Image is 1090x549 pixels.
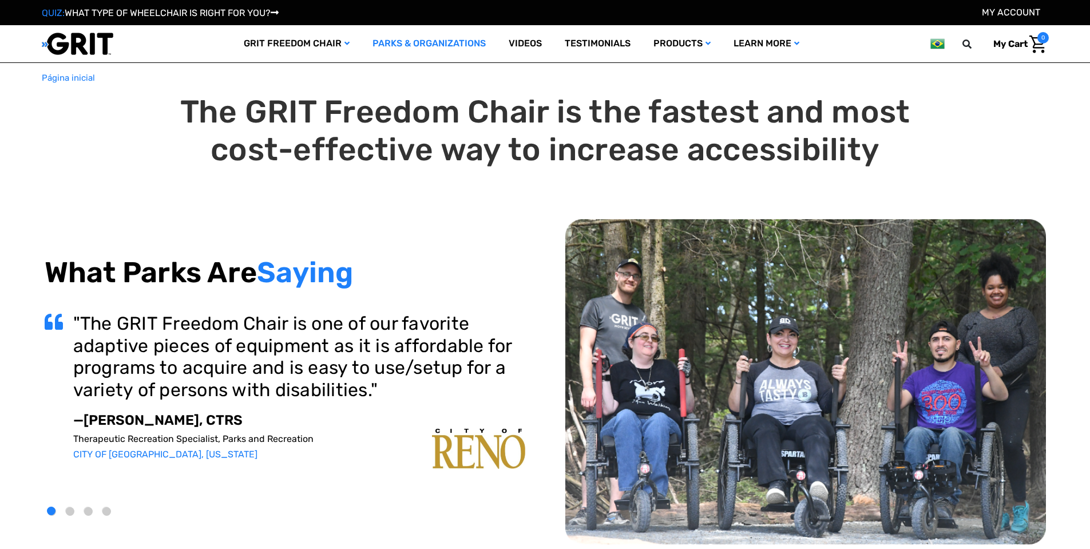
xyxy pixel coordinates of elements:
[982,7,1040,18] a: Conta
[73,449,525,460] p: CITY OF [GEOGRAPHIC_DATA], [US_STATE]
[1029,35,1046,53] img: Cart
[232,25,361,62] a: GRIT Freedom Chair
[84,507,93,516] button: 3 of 4
[42,72,1049,85] nav: Breadcrumb
[968,32,985,56] input: Search
[722,25,811,62] a: Learn More
[73,313,525,401] h3: "The GRIT Freedom Chair is one of our favorite adaptive pieces of equipment as it is affordable f...
[985,32,1049,56] a: Carrinho com 0 itens
[66,507,74,516] button: 2 of 4
[42,7,279,18] a: QUIZ:WHAT TYPE OF WHEELCHAIR IS RIGHT FOR YOU?
[565,219,1046,545] img: top-carousel.png
[42,72,95,85] a: Página inicial
[642,25,722,62] a: Products
[102,507,111,516] button: 4 of 4
[930,37,944,51] img: br.png
[47,507,56,516] button: 1 of 4
[553,25,642,62] a: Testimonials
[497,25,553,62] a: Videos
[1037,32,1049,44] span: 0
[361,25,497,62] a: Parks & Organizations
[42,73,95,83] span: Página inicial
[42,7,65,18] span: QUIZ:
[73,433,525,444] p: Therapeutic Recreation Specialist, Parks and Recreation
[73,412,525,429] p: —[PERSON_NAME], CTRS
[432,429,525,469] img: carousel-img1.png
[993,38,1028,49] span: My Cart
[42,32,113,56] img: GRIT All-Terrain Wheelchair and Mobility Equipment
[45,255,525,290] h2: What Parks Are
[257,255,354,290] span: Saying
[45,93,1046,169] h1: The GRIT Freedom Chair is the fastest and most cost-effective way to increase accessibility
